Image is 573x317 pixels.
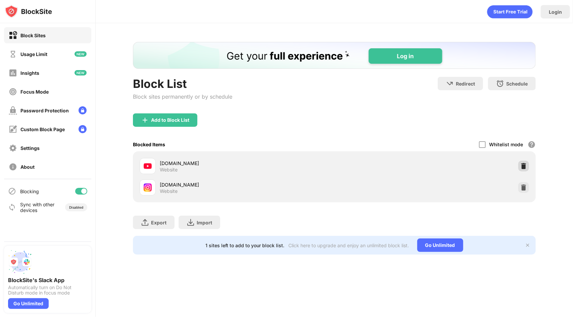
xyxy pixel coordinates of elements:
div: Blocked Items [133,142,165,147]
img: lock-menu.svg [79,125,87,133]
div: Export [151,220,166,225]
div: Usage Limit [20,51,47,57]
img: x-button.svg [525,243,530,248]
div: BlockSite's Slack App [8,277,87,283]
div: Redirect [456,81,475,87]
div: Whitelist mode [489,142,523,147]
img: settings-off.svg [9,144,17,152]
div: Custom Block Page [20,126,65,132]
img: logo-blocksite.svg [5,5,52,18]
div: Schedule [506,81,528,87]
div: Add to Block List [151,117,189,123]
img: push-slack.svg [8,250,32,274]
div: Go Unlimited [8,298,49,309]
img: customize-block-page-off.svg [9,125,17,134]
div: Block Sites [20,33,46,38]
div: Automatically turn on Do Not Disturb mode in focus mode [8,285,87,296]
img: about-off.svg [9,163,17,171]
div: Insights [20,70,39,76]
img: sync-icon.svg [8,203,16,211]
img: block-on.svg [9,31,17,40]
div: Disabled [69,205,83,209]
div: Sync with other devices [20,202,55,213]
div: [DOMAIN_NAME] [160,160,334,167]
div: Click here to upgrade and enjoy an unlimited block list. [289,243,409,248]
div: Focus Mode [20,89,49,95]
div: Settings [20,145,40,151]
img: favicons [144,183,152,192]
img: focus-off.svg [9,88,17,96]
img: password-protection-off.svg [9,106,17,115]
div: Block List [133,77,232,91]
div: Blocking [20,189,39,194]
div: Website [160,188,178,194]
div: 1 sites left to add to your block list. [206,243,285,248]
img: time-usage-off.svg [9,50,17,58]
div: Website [160,167,178,173]
img: new-icon.svg [75,70,87,75]
div: [DOMAIN_NAME] [160,181,334,188]
img: lock-menu.svg [79,106,87,114]
iframe: Banner [133,42,536,69]
div: About [20,164,35,170]
div: Go Unlimited [417,239,463,252]
div: Import [197,220,212,225]
div: Login [549,9,562,15]
div: Password Protection [20,108,69,113]
div: Block sites permanently or by schedule [133,93,232,100]
img: favicons [144,162,152,170]
img: insights-off.svg [9,69,17,77]
div: animation [487,5,533,18]
img: blocking-icon.svg [8,187,16,195]
img: new-icon.svg [75,51,87,57]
